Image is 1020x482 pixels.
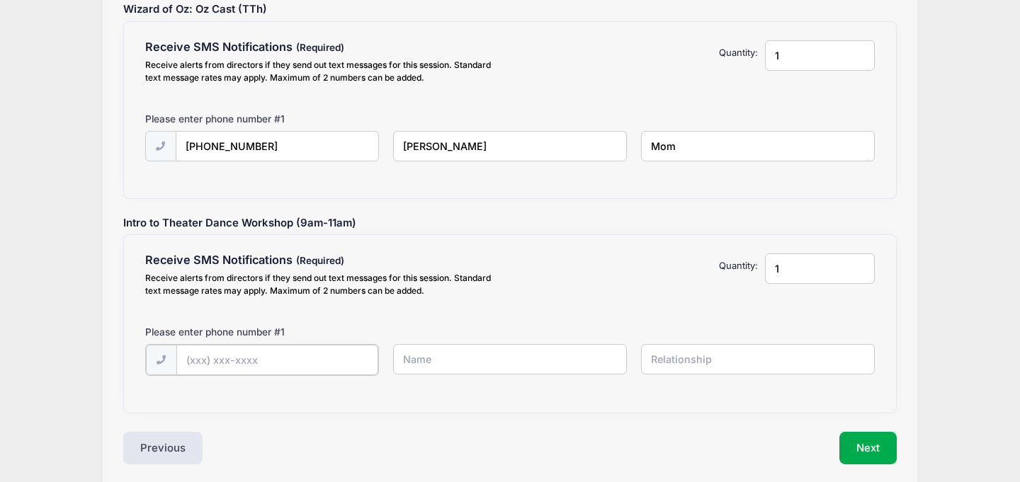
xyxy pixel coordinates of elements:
h4: Receive SMS Notifications [145,40,504,54]
input: Quantity [765,40,875,71]
input: Relationship [641,131,875,161]
input: Name [393,344,628,374]
button: Previous [123,432,203,464]
button: Next [839,432,897,464]
label: Please enter phone number # [145,112,285,126]
input: (xxx) xxx-xxxx [176,131,379,161]
h5: Wizard of Oz: Oz Cast (TTh) [117,4,904,16]
h5: Intro to Theater Dance Workshop (9am-11am) [117,217,904,230]
input: Name [393,131,628,161]
input: Relationship [641,344,875,374]
h4: Receive SMS Notifications [145,253,504,268]
label: Please enter phone number # [145,325,285,339]
input: (xxx) xxx-xxxx [176,345,378,375]
div: Receive alerts from directors if they send out text messages for this session. Standard text mess... [145,272,504,297]
span: 1 [280,326,285,338]
div: Receive alerts from directors if they send out text messages for this session. Standard text mess... [145,59,504,84]
input: Quantity [765,253,875,284]
span: 1 [280,113,285,125]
